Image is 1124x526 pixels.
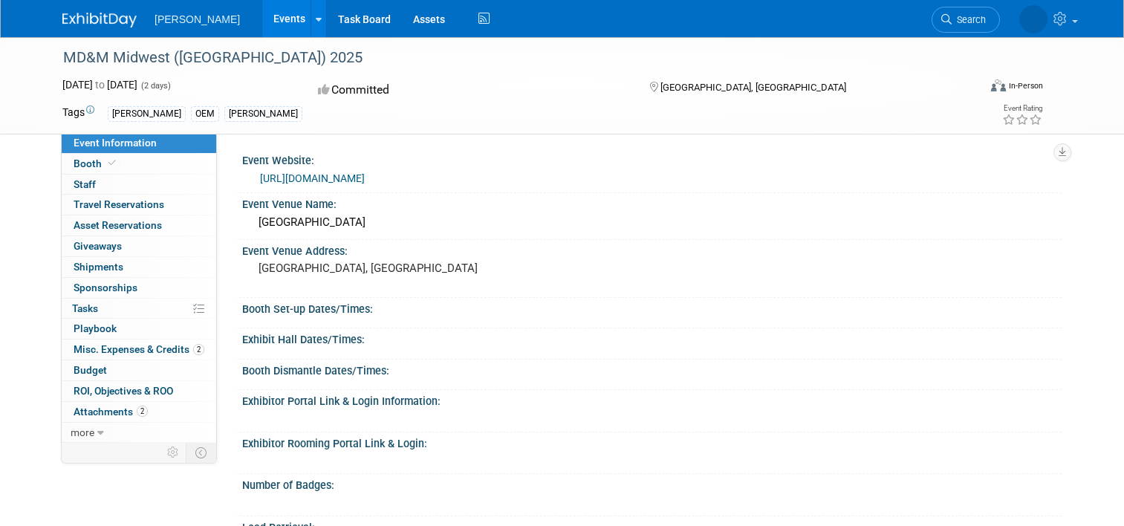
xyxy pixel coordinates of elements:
[93,79,107,91] span: to
[62,105,94,122] td: Tags
[74,178,96,190] span: Staff
[72,302,98,314] span: Tasks
[1002,105,1042,112] div: Event Rating
[62,215,216,236] a: Asset Reservations
[980,8,1047,25] img: Maris Stern
[62,299,216,319] a: Tasks
[62,133,216,153] a: Event Information
[74,322,117,334] span: Playbook
[259,262,568,275] pre: [GEOGRAPHIC_DATA], [GEOGRAPHIC_DATA]
[912,14,946,25] span: Search
[991,79,1006,91] img: Format-Inperson.png
[74,198,164,210] span: Travel Reservations
[71,426,94,438] span: more
[74,343,204,355] span: Misc. Expenses & Credits
[74,282,137,293] span: Sponsorships
[62,319,216,339] a: Playbook
[660,82,846,93] span: [GEOGRAPHIC_DATA], [GEOGRAPHIC_DATA]
[62,423,216,443] a: more
[160,443,186,462] td: Personalize Event Tab Strip
[62,13,137,27] img: ExhibitDay
[74,364,107,376] span: Budget
[242,298,1062,316] div: Booth Set-up Dates/Times:
[74,406,148,418] span: Attachments
[62,340,216,360] a: Misc. Expenses & Credits2
[62,381,216,401] a: ROI, Objectives & ROO
[74,158,119,169] span: Booth
[193,344,204,355] span: 2
[62,79,137,91] span: [DATE] [DATE]
[62,154,216,174] a: Booth
[74,240,122,252] span: Giveaways
[108,159,116,167] i: Booth reservation complete
[242,149,1062,168] div: Event Website:
[74,137,157,149] span: Event Information
[191,106,219,122] div: OEM
[242,328,1062,347] div: Exhibit Hall Dates/Times:
[62,175,216,195] a: Staff
[242,240,1062,259] div: Event Venue Address:
[314,77,626,103] div: Committed
[62,236,216,256] a: Giveaways
[62,360,216,380] a: Budget
[155,13,240,25] span: [PERSON_NAME]
[253,211,1050,234] div: [GEOGRAPHIC_DATA]
[62,257,216,277] a: Shipments
[62,402,216,422] a: Attachments2
[186,443,217,462] td: Toggle Event Tabs
[74,261,123,273] span: Shipments
[108,106,186,122] div: [PERSON_NAME]
[224,106,302,122] div: [PERSON_NAME]
[62,278,216,298] a: Sponsorships
[137,406,148,417] span: 2
[242,360,1062,378] div: Booth Dismantle Dates/Times:
[58,45,960,71] div: MD&M Midwest ([GEOGRAPHIC_DATA]) 2025
[898,77,1043,100] div: Event Format
[242,193,1062,212] div: Event Venue Name:
[74,219,162,231] span: Asset Reservations
[260,172,365,184] a: [URL][DOMAIN_NAME]
[242,390,1062,409] div: Exhibitor Portal Link & Login Information:
[242,474,1062,493] div: Number of Badges:
[140,81,171,91] span: (2 days)
[74,385,173,397] span: ROI, Objectives & ROO
[1008,80,1043,91] div: In-Person
[62,195,216,215] a: Travel Reservations
[892,7,961,33] a: Search
[242,432,1062,451] div: Exhibitor Rooming Portal Link & Login:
